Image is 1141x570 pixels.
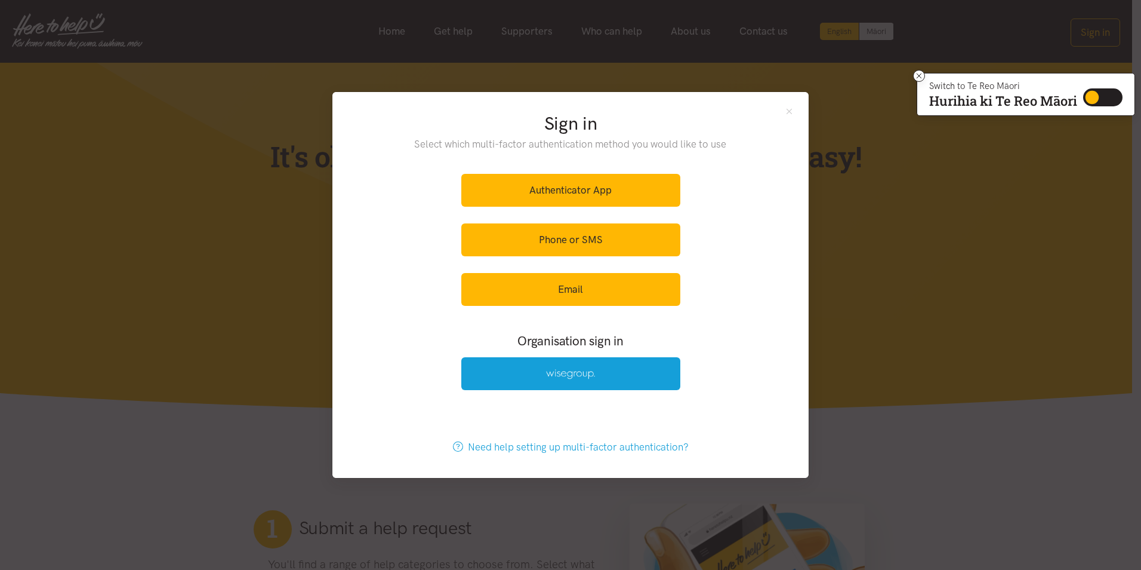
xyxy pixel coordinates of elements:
[546,369,595,379] img: Wise Group
[461,174,680,207] a: Authenticator App
[390,111,751,136] h2: Sign in
[390,136,751,152] p: Select which multi-factor authentication method you would like to use
[440,431,701,464] a: Need help setting up multi-factor authentication?
[461,223,680,256] a: Phone or SMS
[461,273,680,306] a: Email
[784,106,794,117] button: Close
[929,96,1077,106] p: Hurihia ki Te Reo Māori
[428,332,713,350] h3: Organisation sign in
[929,82,1077,90] p: Switch to Te Reo Māori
